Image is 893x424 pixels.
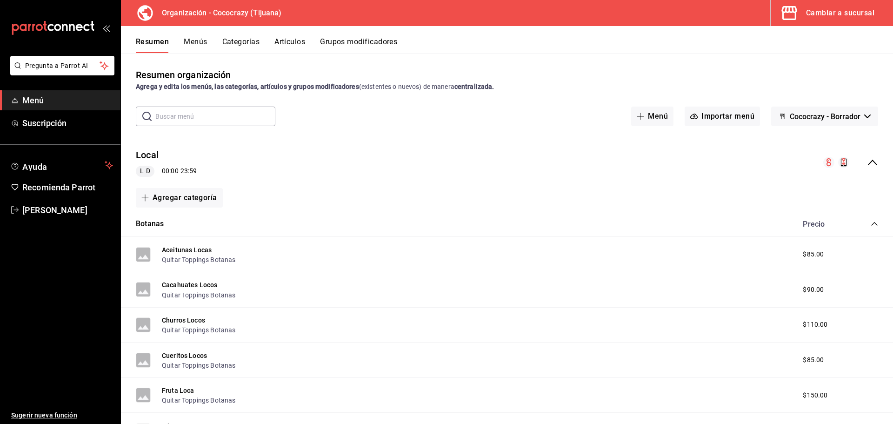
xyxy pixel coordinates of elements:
strong: Agrega y edita los menús, las categorías, artículos y grupos modificadores [136,83,359,90]
span: $90.00 [803,285,824,295]
input: Buscar menú [155,107,275,126]
div: 00:00 - 23:59 [136,166,197,177]
span: Menú [22,94,113,107]
button: Quitar Toppings Botanas [162,255,235,264]
button: Cococrazy - Borrador [771,107,878,126]
button: Cacahuates Locos [162,280,217,289]
button: Grupos modificadores [320,37,397,53]
span: $150.00 [803,390,827,400]
div: (existentes o nuevos) de manera [136,82,878,92]
button: Quitar Toppings Botanas [162,325,235,335]
button: Quitar Toppings Botanas [162,396,235,405]
span: $85.00 [803,355,824,365]
a: Pregunta a Parrot AI [7,67,114,77]
div: Precio [793,220,853,229]
button: Pregunta a Parrot AI [10,56,114,75]
span: Ayuda [22,160,101,171]
span: Recomienda Parrot [22,181,113,194]
div: collapse-menu-row [121,141,893,184]
button: Agregar categoría [136,188,223,208]
button: Categorías [222,37,260,53]
span: L-D [136,166,153,176]
span: [PERSON_NAME] [22,204,113,216]
span: $85.00 [803,249,824,259]
button: open_drawer_menu [102,24,110,32]
div: navigation tabs [136,37,893,53]
button: Botanas [136,219,164,229]
button: Local [136,148,159,162]
button: Importar menú [685,107,760,126]
div: Resumen organización [136,68,231,82]
button: Churros Locos [162,316,205,325]
button: Cueritos Locos [162,351,207,360]
button: Artículos [274,37,305,53]
span: Pregunta a Parrot AI [25,61,100,71]
button: Resumen [136,37,169,53]
span: $110.00 [803,320,827,330]
span: Suscripción [22,117,113,129]
span: Cococrazy - Borrador [790,112,860,121]
button: Aceitunas Locas [162,245,212,255]
h3: Organización - Cococrazy (Tijuana) [154,7,281,19]
button: Quitar Toppings Botanas [162,290,235,300]
button: Quitar Toppings Botanas [162,361,235,370]
strong: centralizada. [454,83,494,90]
button: Fruta Loca [162,386,194,395]
div: Cambiar a sucursal [806,7,874,20]
span: Sugerir nueva función [11,411,113,420]
button: Menú [631,107,673,126]
button: collapse-category-row [871,220,878,228]
button: Menús [184,37,207,53]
